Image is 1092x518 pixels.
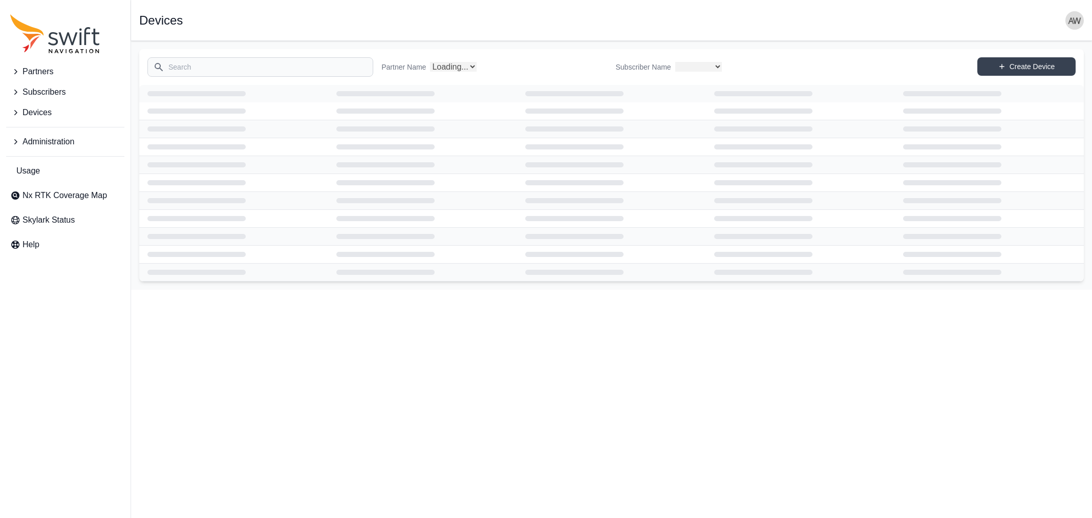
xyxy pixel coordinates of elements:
[6,132,124,152] button: Administration
[23,66,53,78] span: Partners
[6,234,124,255] a: Help
[616,62,671,72] label: Subscriber Name
[23,214,75,226] span: Skylark Status
[23,136,74,148] span: Administration
[6,210,124,230] a: Skylark Status
[23,239,39,251] span: Help
[147,57,373,77] input: Search
[23,106,52,119] span: Devices
[6,102,124,123] button: Devices
[977,57,1076,76] a: Create Device
[6,61,124,82] button: Partners
[1065,11,1084,30] img: user photo
[6,161,124,181] a: Usage
[6,185,124,206] a: Nx RTK Coverage Map
[23,86,66,98] span: Subscribers
[23,189,107,202] span: Nx RTK Coverage Map
[6,82,124,102] button: Subscribers
[16,165,40,177] span: Usage
[381,62,426,72] label: Partner Name
[139,14,183,27] h1: Devices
